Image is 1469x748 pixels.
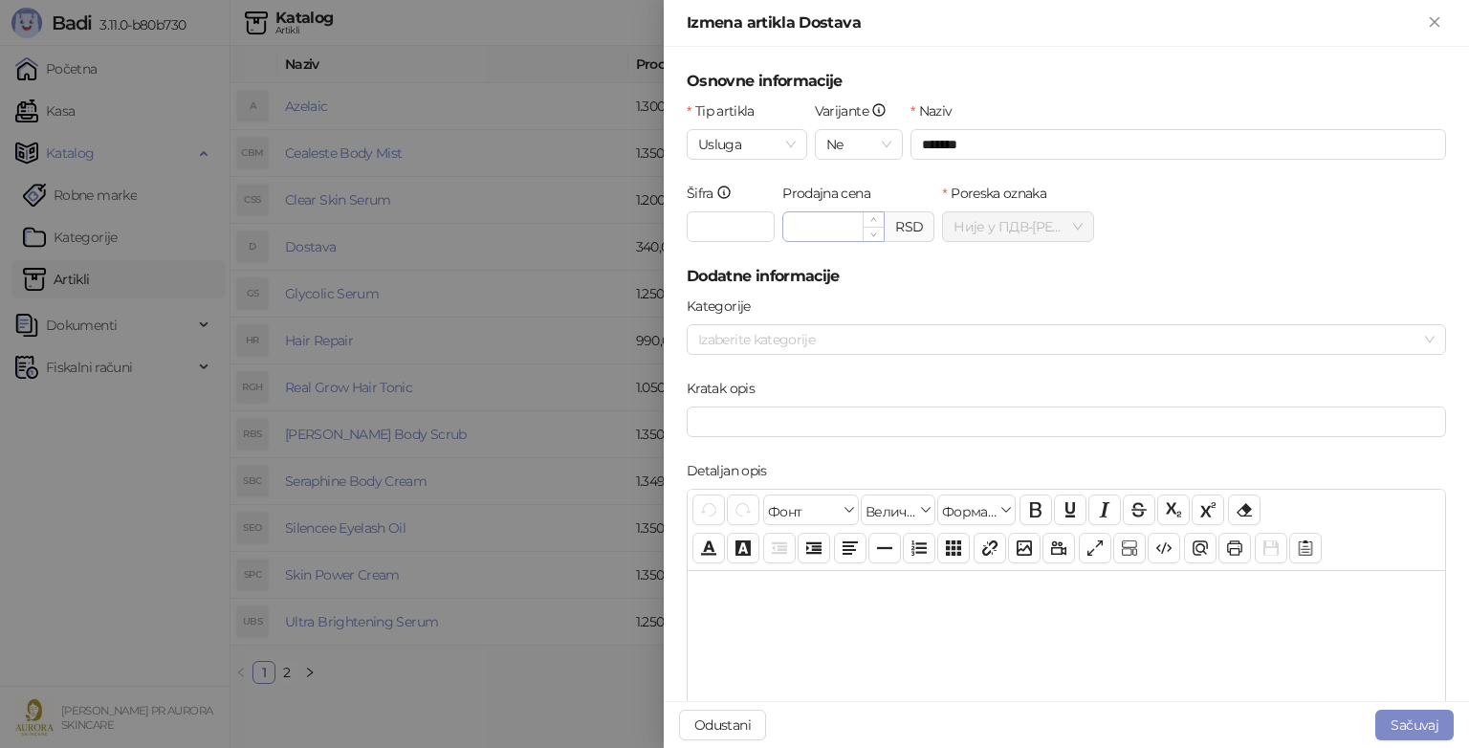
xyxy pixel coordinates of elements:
button: Поврати [692,495,725,525]
label: Naziv [910,100,964,121]
button: Видео [1042,533,1075,563]
button: Подвучено [1054,495,1086,525]
button: Извлачење [763,533,796,563]
button: Уклони формат [1228,495,1261,525]
button: Шаблон [1289,533,1322,563]
button: Сачувај [1255,533,1287,563]
button: Табела [937,533,970,563]
button: Увлачење [798,533,830,563]
h5: Dodatne informacije [687,265,1446,288]
span: Ne [826,130,891,159]
button: Боја позадине [727,533,759,563]
button: Zatvori [1423,11,1446,34]
button: Sačuvaj [1375,710,1454,740]
button: Веза [974,533,1006,563]
button: Индексирано [1157,495,1190,525]
button: Хоризонтална линија [868,533,901,563]
button: Боја текста [692,533,725,563]
button: Поравнање [834,533,866,563]
button: Приказ кода [1148,533,1180,563]
button: Прецртано [1123,495,1155,525]
label: Kratak opis [687,378,766,399]
label: Poreska oznaka [942,183,1058,204]
button: Штампај [1218,533,1251,563]
button: Понови [727,495,759,525]
button: Искошено [1088,495,1121,525]
label: Prodajna cena [782,183,882,204]
span: Increase Value [863,212,884,227]
input: Naziv [910,129,1446,160]
span: Usluga [698,130,796,159]
label: Kategorije [687,296,762,317]
label: Varijante [815,100,899,121]
span: Decrease Value [863,227,884,241]
div: Izmena artikla Dostava [687,11,1423,34]
button: Величина [861,495,935,525]
button: Прикажи блокове [1113,533,1146,563]
div: RSD [885,211,934,242]
button: Подебљано [1020,495,1052,525]
button: Преглед [1184,533,1217,563]
h5: Osnovne informacije [687,70,1446,93]
input: Kratak opis [687,407,1446,437]
button: Фонт [763,495,859,525]
label: Šifra [687,183,744,204]
button: Експонент [1192,495,1224,525]
span: Није у ПДВ - [PERSON_NAME] ( 0,00 %) [954,212,1083,241]
label: Tip artikla [687,100,766,121]
span: down [870,231,877,238]
button: Odustani [679,710,766,740]
button: Приказ преко целог екрана [1079,533,1111,563]
button: Слика [1008,533,1041,563]
button: Формати [937,495,1016,525]
span: up [870,216,877,223]
button: Листа [903,533,935,563]
label: Detaljan opis [687,460,778,481]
